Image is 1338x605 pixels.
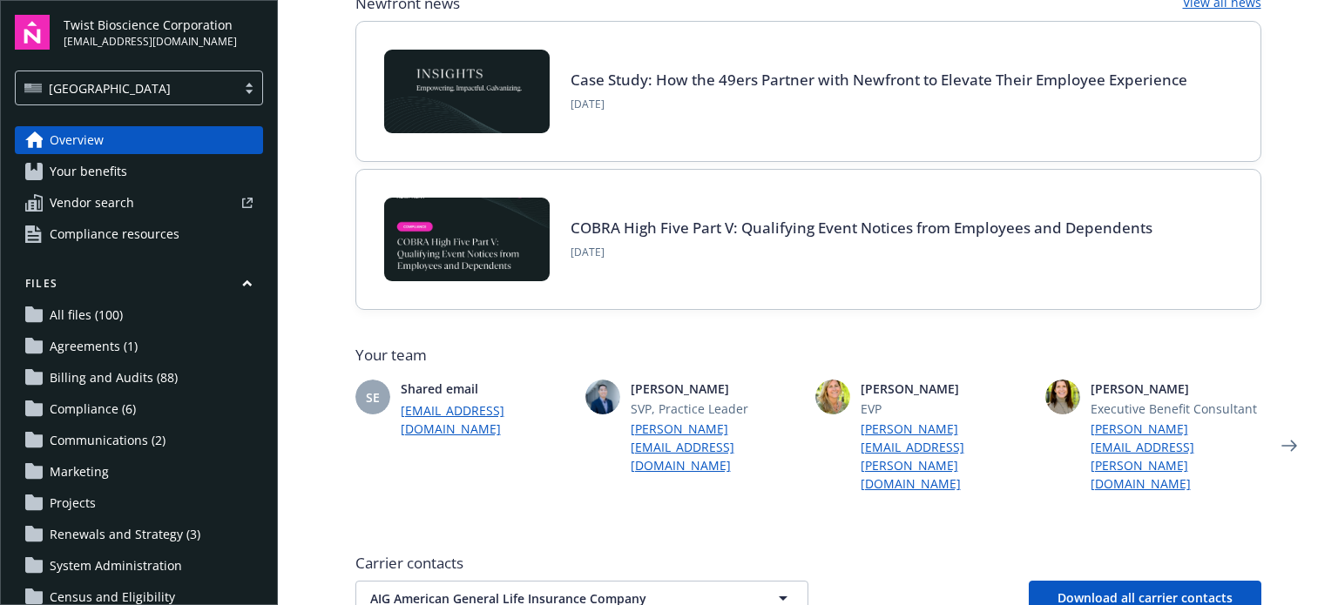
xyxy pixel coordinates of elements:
a: Compliance resources [15,220,263,248]
span: [GEOGRAPHIC_DATA] [49,79,171,97]
span: Overview [50,126,104,154]
span: [DATE] [571,97,1187,112]
span: Projects [50,489,96,517]
img: navigator-logo.svg [15,15,50,50]
a: Case Study: How the 49ers Partner with Newfront to Elevate Their Employee Experience [571,70,1187,90]
span: Twist Bioscience Corporation [64,16,237,34]
span: Communications (2) [50,427,166,454]
a: Your benefits [15,158,263,185]
span: Shared email [401,380,571,398]
span: Compliance (6) [50,395,136,423]
a: Compliance (6) [15,395,263,423]
a: Agreements (1) [15,333,263,360]
a: Renewals and Strategy (3) [15,521,263,548]
a: Billing and Audits (88) [15,364,263,392]
span: SE [366,388,380,407]
span: Marketing [50,458,109,486]
span: EVP [861,400,1031,418]
a: Marketing [15,458,263,486]
a: COBRA High Five Part V: Qualifying Event Notices from Employees and Dependents [571,218,1152,238]
span: Your benefits [50,158,127,185]
img: photo [585,380,620,414]
a: [PERSON_NAME][EMAIL_ADDRESS][DOMAIN_NAME] [631,420,801,474]
a: Overview [15,126,263,154]
a: Next [1275,432,1303,460]
span: Compliance resources [50,220,179,248]
span: [DATE] [571,245,1152,260]
span: Your team [355,345,1261,366]
a: [PERSON_NAME][EMAIL_ADDRESS][PERSON_NAME][DOMAIN_NAME] [861,420,1031,493]
span: [PERSON_NAME] [861,380,1031,398]
a: Vendor search [15,189,263,217]
span: All files (100) [50,301,123,329]
span: System Administration [50,552,182,580]
img: photo [815,380,850,414]
a: [EMAIL_ADDRESS][DOMAIN_NAME] [401,401,571,438]
span: Vendor search [50,189,134,217]
span: [GEOGRAPHIC_DATA] [24,79,227,97]
span: SVP, Practice Leader [631,400,801,418]
span: [PERSON_NAME] [631,380,801,398]
span: [PERSON_NAME] [1091,380,1261,398]
span: [EMAIL_ADDRESS][DOMAIN_NAME] [64,34,237,50]
a: Projects [15,489,263,517]
a: Communications (2) [15,427,263,454]
a: System Administration [15,552,263,580]
span: Executive Benefit Consultant [1091,400,1261,418]
span: Renewals and Strategy (3) [50,521,200,548]
span: Billing and Audits (88) [50,364,178,392]
a: All files (100) [15,301,263,329]
button: Files [15,276,263,298]
button: Twist Bioscience Corporation[EMAIL_ADDRESS][DOMAIN_NAME] [64,15,263,50]
img: photo [1045,380,1080,414]
img: Card Image - INSIGHTS copy.png [384,50,550,133]
img: BLOG-Card Image - Compliance - COBRA High Five Pt 5 - 09-11-25.jpg [384,198,550,281]
a: [PERSON_NAME][EMAIL_ADDRESS][PERSON_NAME][DOMAIN_NAME] [1091,420,1261,493]
span: Carrier contacts [355,553,1261,574]
span: Agreements (1) [50,333,138,360]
